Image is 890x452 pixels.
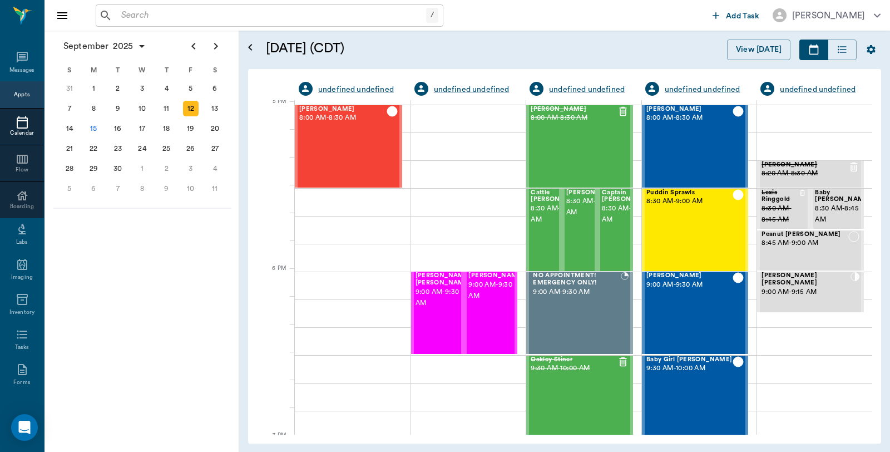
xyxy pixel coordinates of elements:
[646,112,733,124] span: 8:00 AM - 8:30 AM
[57,62,82,78] div: S
[757,271,864,313] div: CHECKED_IN, 9:00 AM - 9:15 AM
[646,272,733,279] span: [PERSON_NAME]
[182,35,205,57] button: Previous page
[562,188,597,272] div: CHECKED_OUT, 8:30 AM - 9:00 AM
[531,356,617,363] span: Oakley Stiner
[318,84,398,95] a: undefined undefined
[533,287,621,298] span: 9:00 AM - 9:30 AM
[531,112,617,124] span: 8:00 AM - 8:30 AM
[434,84,513,95] a: undefined undefined
[762,287,851,298] span: 9:00 AM - 9:15 AM
[665,84,744,95] a: undefined undefined
[62,141,77,156] div: Sunday, September 21, 2025
[86,181,101,196] div: Monday, October 6, 2025
[815,203,871,225] span: 8:30 AM - 8:45 AM
[183,141,199,156] div: Friday, September 26, 2025
[82,62,106,78] div: M
[207,161,222,176] div: Saturday, October 4, 2025
[526,105,633,188] div: CANCELED, 8:00 AM - 8:30 AM
[159,141,174,156] div: Thursday, September 25, 2025
[183,81,199,96] div: Friday, September 5, 2025
[762,161,848,169] span: [PERSON_NAME]
[642,355,749,439] div: CHECKED_OUT, 9:30 AM - 10:00 AM
[86,161,101,176] div: Monday, September 29, 2025
[183,121,199,136] div: Friday, September 19, 2025
[14,91,29,99] div: Appts
[110,121,126,136] div: Tuesday, September 16, 2025
[159,81,174,96] div: Thursday, September 4, 2025
[468,272,524,279] span: [PERSON_NAME]
[531,189,586,204] span: Cattle [PERSON_NAME]
[117,8,426,23] input: Search
[762,272,851,287] span: [PERSON_NAME] [PERSON_NAME]
[135,141,150,156] div: Wednesday, September 24, 2025
[183,101,199,116] div: Friday, September 12, 2025
[762,168,848,179] span: 8:20 AM - 8:30 AM
[416,272,471,287] span: [PERSON_NAME] [PERSON_NAME]
[110,181,126,196] div: Tuesday, October 7, 2025
[86,141,101,156] div: Monday, September 22, 2025
[110,81,126,96] div: Tuesday, September 2, 2025
[566,189,622,196] span: [PERSON_NAME]
[526,271,633,355] div: BOOKED, 9:00 AM - 9:30 AM
[780,84,859,95] a: undefined undefined
[464,271,517,355] div: CHECKED_IN, 9:00 AM - 9:30 AM
[646,196,733,207] span: 8:30 AM - 9:00 AM
[135,121,150,136] div: Wednesday, September 17, 2025
[708,5,764,26] button: Add Task
[810,188,864,230] div: CHECKED_IN, 8:30 AM - 8:45 AM
[646,363,733,374] span: 9:30 AM - 10:00 AM
[106,62,130,78] div: T
[207,121,222,136] div: Saturday, September 20, 2025
[207,81,222,96] div: Saturday, September 6, 2025
[646,189,733,196] span: Puddin Sprawls
[110,101,126,116] div: Tuesday, September 9, 2025
[244,26,257,69] button: Open calendar
[110,141,126,156] div: Tuesday, September 23, 2025
[602,203,657,225] span: 8:30 AM - 9:00 AM
[646,356,733,363] span: Baby Girl [PERSON_NAME]
[597,188,633,272] div: CHECKED_OUT, 8:30 AM - 9:00 AM
[727,40,790,60] button: View [DATE]
[183,161,199,176] div: Friday, October 3, 2025
[15,343,29,352] div: Tasks
[426,8,438,23] div: /
[159,181,174,196] div: Thursday, October 9, 2025
[762,189,799,204] span: Lexis Ringgold
[62,101,77,116] div: Sunday, September 7, 2025
[646,106,733,113] span: [PERSON_NAME]
[202,62,227,78] div: S
[62,161,77,176] div: Sunday, September 28, 2025
[526,355,633,439] div: CANCELED, 9:30 AM - 10:00 AM
[602,189,657,204] span: Captain [PERSON_NAME]
[135,101,150,116] div: Wednesday, September 10, 2025
[299,112,387,124] span: 8:00 AM - 8:30 AM
[468,279,524,302] span: 9:00 AM - 9:30 AM
[13,379,30,387] div: Forms
[111,38,135,54] span: 2025
[207,181,222,196] div: Saturday, October 11, 2025
[62,121,77,136] div: Sunday, September 14, 2025
[9,308,34,317] div: Inventory
[205,35,227,57] button: Next page
[531,106,617,113] span: [PERSON_NAME]
[9,66,35,75] div: Messages
[183,181,199,196] div: Friday, October 10, 2025
[266,40,531,57] h5: [DATE] (CDT)
[159,101,174,116] div: Thursday, September 11, 2025
[179,62,203,78] div: F
[642,105,749,188] div: CHECKED_OUT, 8:00 AM - 8:30 AM
[757,160,864,188] div: CANCELED, 8:20 AM - 8:30 AM
[257,263,286,291] div: 6 PM
[642,188,749,272] div: CHECKED_OUT, 8:30 AM - 9:00 AM
[11,414,38,441] div: Open Intercom Messenger
[11,273,33,282] div: Imaging
[86,121,101,136] div: Today, Monday, September 15, 2025
[762,238,848,249] span: 8:45 AM - 9:00 AM
[16,238,28,247] div: Labs
[531,363,617,374] span: 9:30 AM - 10:00 AM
